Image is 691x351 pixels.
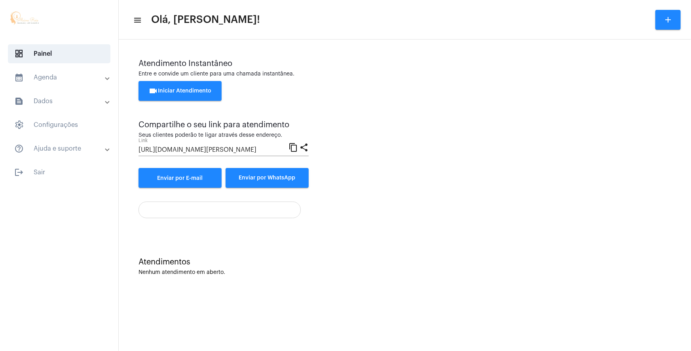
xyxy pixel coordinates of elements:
[139,71,671,77] div: Entre e convide um cliente para uma chamada instantânea.
[151,13,260,26] span: Olá, [PERSON_NAME]!
[139,132,309,138] div: Seus clientes poderão te ligar através desse endereço.
[14,49,24,58] span: sidenav icon
[139,59,671,68] div: Atendimento Instantâneo
[6,4,43,36] img: a308c1d8-3e78-dbfd-0328-a53a29ea7b64.jpg
[14,168,24,177] mat-icon: sidenav icon
[14,73,24,82] mat-icon: sidenav icon
[139,258,671,266] div: Atendimentos
[14,144,106,153] mat-panel-title: Ajuda e suporte
[289,142,298,152] mat-icon: content_copy
[139,121,309,129] div: Compartilhe o seu link para atendimento
[14,96,106,106] mat-panel-title: Dados
[8,44,110,63] span: Painel
[14,120,24,130] span: sidenav icon
[299,142,309,152] mat-icon: share
[239,175,296,181] span: Enviar por WhatsApp
[14,96,24,106] mat-icon: sidenav icon
[139,270,671,276] div: Nenhum atendimento em aberto.
[14,144,24,153] mat-icon: sidenav icon
[149,88,212,94] span: Iniciar Atendimento
[158,175,203,181] span: Enviar por E-mail
[8,163,110,182] span: Sair
[133,15,141,25] mat-icon: sidenav icon
[139,168,222,188] a: Enviar por E-mail
[8,115,110,134] span: Configurações
[149,86,158,96] mat-icon: videocam
[663,15,673,25] mat-icon: add
[5,92,118,111] mat-expansion-panel-header: sidenav iconDados
[5,68,118,87] mat-expansion-panel-header: sidenav iconAgenda
[139,81,222,101] button: Iniciar Atendimento
[5,139,118,158] mat-expansion-panel-header: sidenav iconAjuda e suporte
[14,73,106,82] mat-panel-title: Agenda
[226,168,309,188] button: Enviar por WhatsApp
